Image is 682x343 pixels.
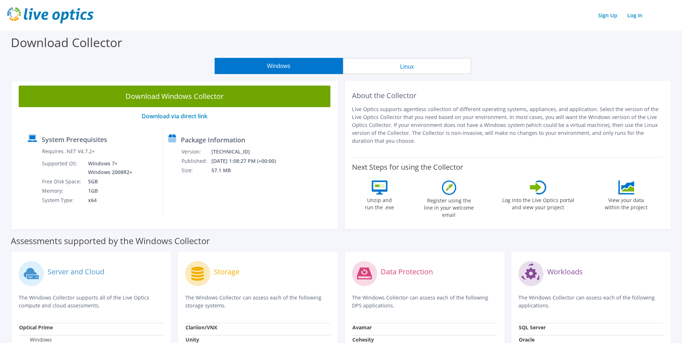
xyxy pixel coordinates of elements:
label: Register using the line in your welcome email [422,195,476,219]
label: View your data within the project [600,195,652,211]
strong: Cohesity [352,336,374,343]
td: Memory: [42,186,83,196]
img: live_optics_svg.svg [7,7,93,23]
strong: Unity [186,336,199,343]
a: Log In [624,10,646,20]
label: System Prerequisites [42,136,107,143]
td: 5GB [83,177,134,186]
a: Sign Up [595,10,621,20]
p: The Windows Collector can assess each of the following DPS applications. [352,294,497,310]
label: Download Collector [11,34,122,51]
strong: SQL Server [519,324,546,331]
td: Published: [181,156,211,166]
p: The Windows Collector can assess each of the following applications. [518,294,663,310]
p: The Windows Collector supports all of the Live Optics compute and cloud assessments. [19,294,164,310]
td: 1GB [83,186,134,196]
td: Free Disk Space: [42,177,83,186]
label: Workloads [547,268,583,275]
p: Live Optics supports agentless collection of different operating systems, appliances, and applica... [352,105,664,145]
button: Windows [215,58,343,74]
td: System Type: [42,196,83,205]
label: Unzip and run the .exe [363,195,396,211]
strong: Oracle [519,336,535,343]
td: Supported OS: [42,159,83,177]
p: The Windows Collector can assess each of the following storage systems. [185,294,330,310]
label: Package Information [181,136,245,143]
h2: About the Collector [352,91,664,100]
a: Download via direct link [142,112,207,120]
label: Requires .NET V4.7.2+ [42,148,95,155]
td: [TECHNICAL_ID] [211,147,285,156]
td: x64 [83,196,134,205]
td: Version: [181,147,211,156]
a: Download Windows Collector [19,86,330,107]
td: Size: [181,166,211,175]
label: Server and Cloud [47,268,104,275]
button: Linux [343,58,471,74]
td: Windows 7+ Windows 2008R2+ [83,159,134,177]
td: [DATE] 1:08:27 PM (+00:00) [211,156,285,166]
label: Data Protection [381,268,433,275]
td: 57.1 MB [211,166,285,175]
label: Assessments supported by the Windows Collector [11,237,210,244]
strong: Clariion/VNX [186,324,217,331]
label: Log into the Live Optics portal and view your project [502,195,575,211]
strong: Optical Prime [19,324,53,331]
strong: Avamar [352,324,372,331]
label: Next Steps for using the Collector [352,163,463,171]
label: Storage [214,268,239,275]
